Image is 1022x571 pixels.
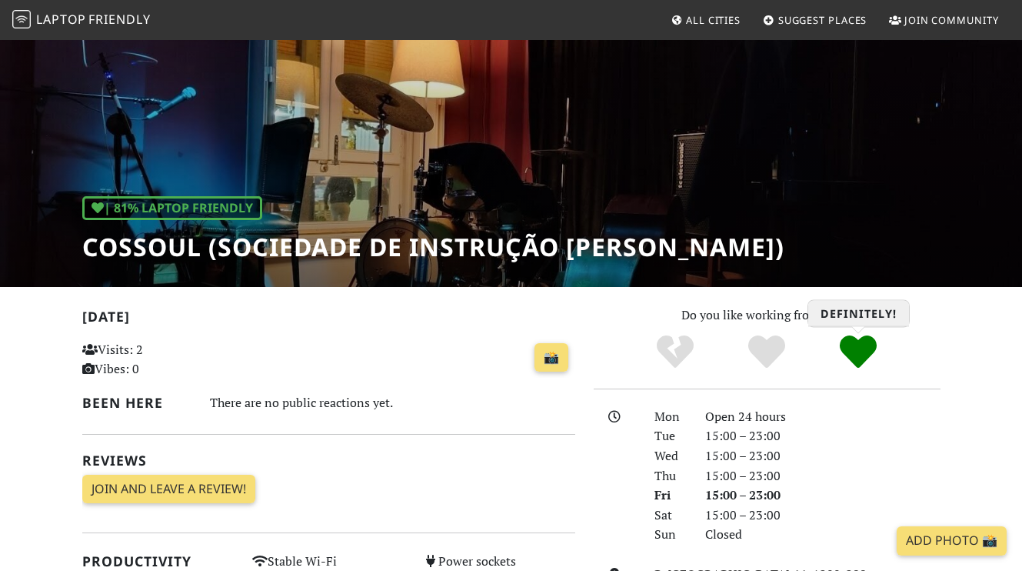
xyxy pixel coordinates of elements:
[534,343,568,372] a: 📸
[645,446,696,466] div: Wed
[686,13,741,27] span: All Cities
[645,426,696,446] div: Tue
[778,13,867,27] span: Suggest Places
[696,506,950,526] div: 15:00 – 23:00
[82,196,262,221] div: | 81% Laptop Friendly
[696,407,950,427] div: Open 24 hours
[82,452,575,469] h2: Reviews
[696,486,950,506] div: 15:00 – 23:00
[808,300,909,326] h3: Definitely!
[696,446,950,466] div: 15:00 – 23:00
[904,13,999,27] span: Join Community
[757,6,874,34] a: Suggest Places
[630,333,721,372] div: No
[696,426,950,446] div: 15:00 – 23:00
[82,340,235,379] p: Visits: 2 Vibes: 0
[88,11,150,28] span: Friendly
[594,306,940,326] p: Do you like working from here?
[645,407,696,427] div: Mon
[82,309,575,331] h2: [DATE]
[36,11,86,28] span: Laptop
[645,466,696,486] div: Thu
[812,333,904,372] div: Definitely!
[696,466,950,486] div: 15:00 – 23:00
[645,486,696,506] div: Fri
[721,333,813,372] div: Yes
[82,475,255,504] a: Join and leave a review!
[645,525,696,545] div: Sun
[12,10,31,28] img: LaptopFriendly
[82,395,191,411] h2: Been here
[82,553,235,569] h2: Productivity
[12,7,151,34] a: LaptopFriendly LaptopFriendly
[210,392,575,414] div: There are no public reactions yet.
[82,232,784,262] h1: Cossoul (Sociedade de Instrução [PERSON_NAME])
[897,526,1007,556] a: Add Photo 📸
[645,506,696,526] div: Sat
[696,525,950,545] div: Closed
[883,6,1005,34] a: Join Community
[664,6,747,34] a: All Cities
